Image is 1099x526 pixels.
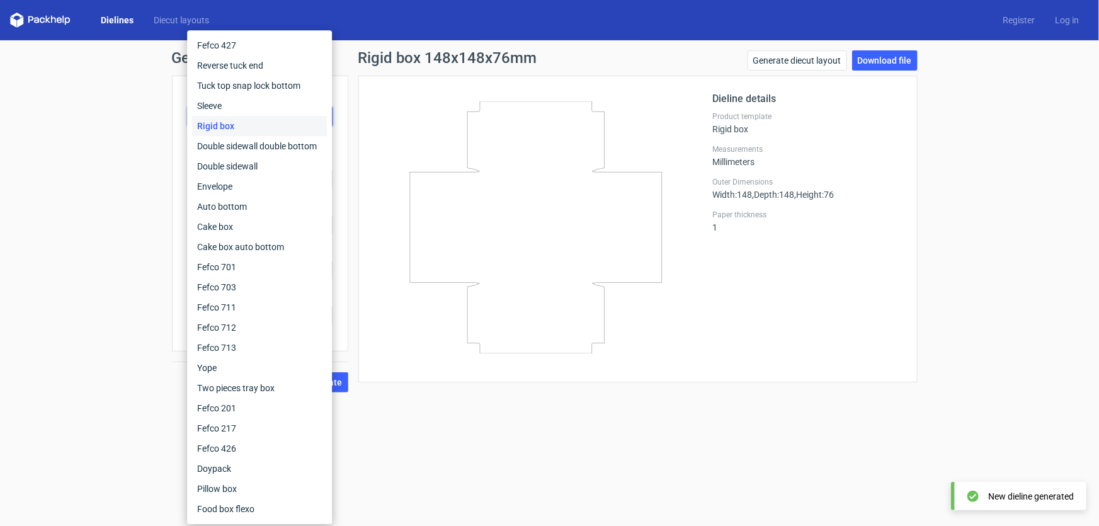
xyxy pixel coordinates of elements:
label: Paper thickness [713,210,902,220]
div: Double sidewall [192,156,327,176]
div: Fefco 701 [192,257,327,277]
label: Product template [713,111,902,122]
div: Doypack [192,459,327,479]
a: Log in [1045,14,1089,26]
span: Width : 148 [713,190,753,200]
div: 1 [713,210,902,232]
div: Auto bottom [192,197,327,217]
span: , Height : 76 [795,190,834,200]
div: Cake box [192,217,327,237]
div: Yope [192,358,327,378]
h1: Generate new dieline [172,50,928,66]
h1: Rigid box 148x148x76mm [358,50,537,66]
div: Envelope [192,176,327,197]
label: Outer Dimensions [713,177,902,187]
span: , Depth : 148 [753,190,795,200]
label: Measurements [713,144,902,154]
div: Fefco 711 [192,297,327,317]
a: Register [993,14,1045,26]
div: Tuck top snap lock bottom [192,76,327,96]
a: Generate diecut layout [748,50,847,71]
div: Pillow box [192,479,327,499]
div: Fefco 713 [192,338,327,358]
h2: Dieline details [713,91,902,106]
div: Millimeters [713,144,902,167]
a: Dielines [91,14,144,26]
div: Sleeve [192,96,327,116]
div: Two pieces tray box [192,378,327,398]
div: Fefco 201 [192,398,327,418]
div: Fefco 427 [192,35,327,55]
div: Cake box auto bottom [192,237,327,257]
div: Rigid box [713,111,902,134]
div: Rigid box [192,116,327,136]
div: Fefco 703 [192,277,327,297]
div: New dieline generated [988,490,1074,503]
div: Reverse tuck end [192,55,327,76]
div: Fefco 712 [192,317,327,338]
a: Diecut layouts [144,14,219,26]
div: Fefco 217 [192,418,327,438]
a: Download file [852,50,918,71]
div: Food box flexo [192,499,327,519]
div: Double sidewall double bottom [192,136,327,156]
div: Fefco 426 [192,438,327,459]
